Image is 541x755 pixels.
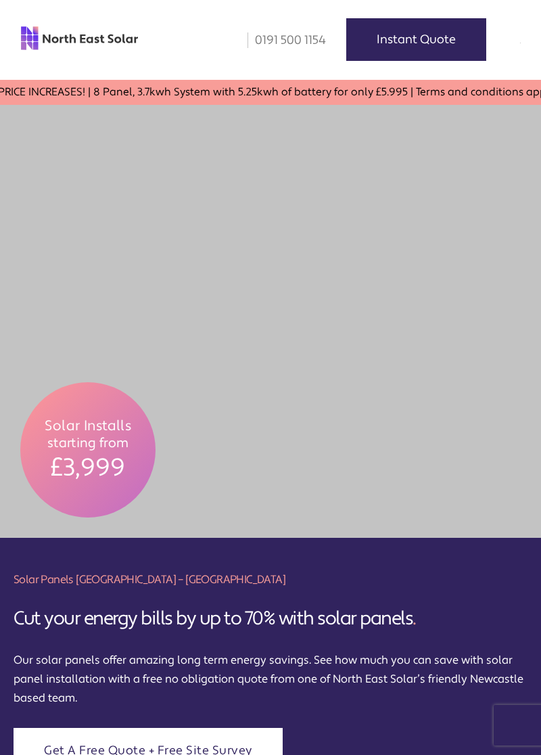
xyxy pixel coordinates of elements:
h2: Cut your energy bills by up to 70% with solar panels [14,608,521,631]
a: Instant Quote [346,18,486,61]
span: Solar Installs [45,417,131,434]
img: which logo [520,517,521,518]
span: . [413,606,416,631]
span: starting from [47,434,128,451]
a: 0191 500 1154 [238,32,326,48]
p: Our solar panels offer amazing long term energy savings. See how much you can save with solar pan... [14,651,527,708]
a: Solar Installs starting from £3,999 [20,382,156,518]
h1: Solar Panels [GEOGRAPHIC_DATA] – [GEOGRAPHIC_DATA] [14,572,527,587]
span: £3,999 [51,451,126,483]
img: north east solar logo [20,26,139,51]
